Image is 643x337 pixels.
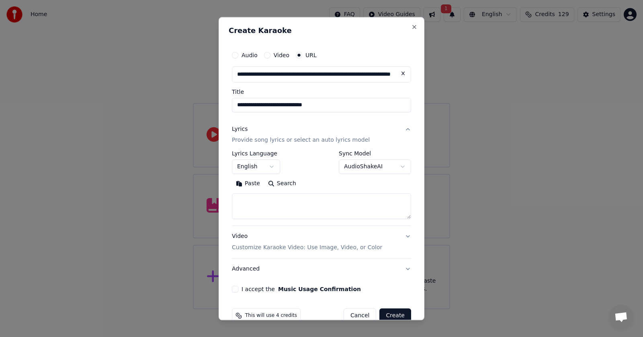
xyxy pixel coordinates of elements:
[232,178,264,190] button: Paste
[232,244,382,252] p: Customize Karaoke Video: Use Image, Video, or Color
[264,178,300,190] button: Search
[232,233,382,252] div: Video
[245,313,297,319] span: This will use 4 credits
[232,125,248,133] div: Lyrics
[232,151,280,157] label: Lyrics Language
[232,119,411,151] button: LyricsProvide song lyrics or select an auto lyrics model
[232,136,370,145] p: Provide song lyrics or select an auto lyrics model
[232,259,411,280] button: Advanced
[379,309,411,323] button: Create
[229,27,414,34] h2: Create Karaoke
[242,287,361,292] label: I accept the
[305,52,317,58] label: URL
[232,89,411,95] label: Title
[278,287,361,292] button: I accept the
[232,226,411,258] button: VideoCustomize Karaoke Video: Use Image, Video, or Color
[274,52,289,58] label: Video
[344,309,376,323] button: Cancel
[232,151,411,226] div: LyricsProvide song lyrics or select an auto lyrics model
[339,151,411,157] label: Sync Model
[242,52,258,58] label: Audio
